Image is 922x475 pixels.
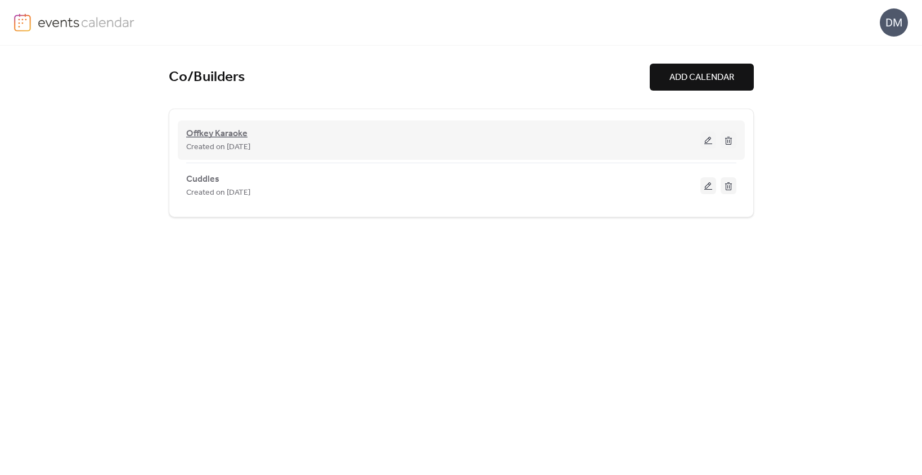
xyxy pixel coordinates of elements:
[186,176,219,182] a: Cuddles
[186,127,248,141] span: Offkey Karaoke
[14,14,31,32] img: logo
[169,68,245,87] a: Co/Builders
[38,14,135,30] img: logo-type
[186,141,250,154] span: Created on [DATE]
[186,131,248,137] a: Offkey Karaoke
[186,186,250,200] span: Created on [DATE]
[186,173,219,186] span: Cuddles
[669,71,734,84] span: ADD CALENDAR
[880,8,908,37] div: DM
[650,64,754,91] button: ADD CALENDAR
